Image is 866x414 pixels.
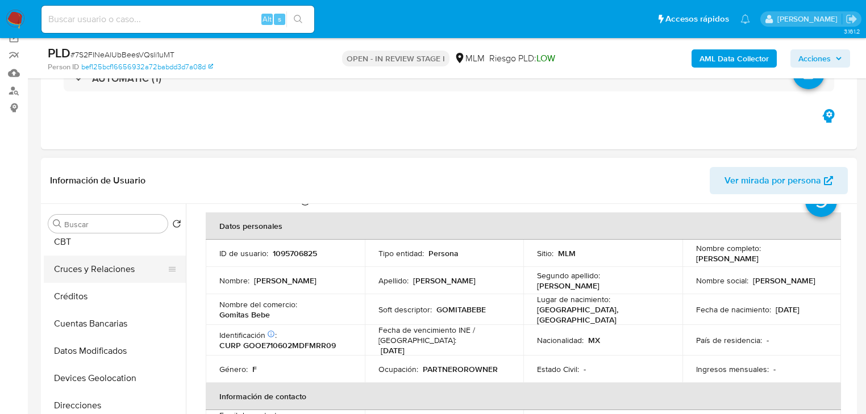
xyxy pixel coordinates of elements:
th: Información de contacto [206,383,841,410]
p: Estado Civil : [537,364,579,374]
p: Segundo apellido : [537,270,600,281]
p: [PERSON_NAME] [537,281,599,291]
span: s [278,14,281,24]
p: ID de usuario : [219,248,268,258]
button: Ver mirada por persona [710,167,848,194]
p: Lugar de nacimiento : [537,294,610,304]
p: Gomitas Bebe [219,310,270,320]
p: [PERSON_NAME] [753,275,815,286]
p: CURP GOOE710602MDFMRR09 [219,340,336,350]
p: Nombre del comercio : [219,299,297,310]
p: Nombre : [219,275,249,286]
span: LOW [536,52,555,65]
input: Buscar usuario o caso... [41,12,314,27]
p: - [584,364,586,374]
p: Tipo entidad : [378,248,424,258]
p: [PERSON_NAME] [696,253,759,264]
button: search-icon [286,11,310,27]
p: MLM [558,248,576,258]
p: F [252,364,257,374]
p: - [773,364,776,374]
button: Acciones [790,49,850,68]
button: Volver al orden por defecto [172,219,181,232]
p: [GEOGRAPHIC_DATA], [GEOGRAPHIC_DATA] [537,304,664,325]
p: Nacionalidad : [537,335,584,345]
p: OPEN - IN REVIEW STAGE I [342,51,449,66]
a: Notificaciones [740,14,750,24]
p: Ingresos mensuales : [696,364,769,374]
p: Género : [219,364,248,374]
button: Buscar [53,219,62,228]
p: [PERSON_NAME] [254,275,317,286]
p: Fecha de vencimiento INE / [GEOGRAPHIC_DATA] : [378,325,510,345]
p: Sitio : [537,248,553,258]
span: Accesos rápidos [665,13,729,25]
p: [DATE] [381,345,405,356]
p: [PERSON_NAME] [413,275,476,286]
span: Acciones [798,49,831,68]
th: Datos personales [206,212,841,240]
p: PARTNEROROWNER [423,364,498,374]
button: AML Data Collector [692,49,777,68]
button: CBT [44,228,186,256]
a: Salir [846,13,857,25]
button: Devices Geolocation [44,365,186,392]
b: PLD [48,44,70,62]
h3: AUTOMATIC (1) [92,72,161,85]
span: Riesgo PLD: [489,52,555,65]
button: Créditos [44,283,186,310]
p: Nombre social : [696,275,748,286]
span: Alt [263,14,272,24]
p: Identificación : [219,330,277,340]
button: Datos Modificados [44,337,186,365]
p: [DATE] [776,304,800,315]
div: MLM [454,52,485,65]
b: AML Data Collector [700,49,769,68]
p: País de residencia : [696,335,762,345]
p: Ocupación : [378,364,418,374]
p: Actualizado hace 4 meses [206,195,298,206]
p: Apellido : [378,275,409,286]
h1: Información de Usuario [50,175,145,186]
button: Cruces y Relaciones [44,256,177,283]
p: Soft descriptor : [378,304,432,315]
p: michelleangelica.rodriguez@mercadolibre.com.mx [777,14,842,24]
p: Persona [428,248,459,258]
b: Person ID [48,62,79,72]
span: # 7S2FINeAlUbBeesVQsli1uMT [70,49,174,60]
p: Fecha de nacimiento : [696,304,771,315]
a: bef125bcf16656932a72babdd3d7a08d [81,62,213,72]
p: Nombre completo : [696,243,761,253]
p: - [767,335,769,345]
input: Buscar [64,219,163,229]
p: GOMITABEBE [436,304,486,315]
p: 1095706825 [273,248,317,258]
p: MX [588,335,600,345]
span: Ver mirada por persona [725,167,821,194]
button: Cuentas Bancarias [44,310,186,337]
span: 3.161.2 [844,27,860,36]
